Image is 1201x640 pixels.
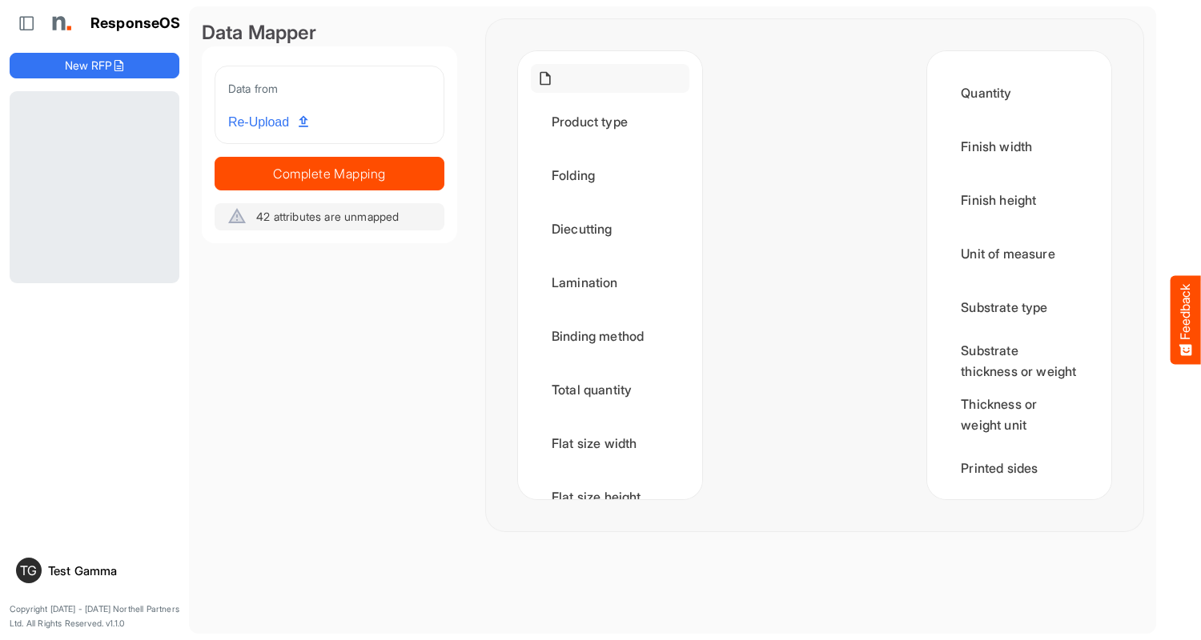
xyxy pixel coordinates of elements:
[90,15,181,32] h1: ResponseOS
[10,602,179,630] p: Copyright [DATE] - [DATE] Northell Partners Ltd. All Rights Reserved. v1.1.0
[202,19,457,46] div: Data Mapper
[531,150,689,200] div: Folding
[940,497,1099,546] div: Paper type
[531,365,689,414] div: Total quantity
[228,112,308,133] span: Re-Upload
[256,210,399,223] span: 42 attributes are unmapped
[940,122,1099,171] div: Finish width
[10,53,179,78] button: New RFP
[940,390,1099,439] div: Thickness or weight unit
[531,311,689,361] div: Binding method
[10,91,179,283] div: Loading...
[531,258,689,307] div: Lamination
[531,472,689,522] div: Flat size height
[228,79,431,98] div: Data from
[222,107,315,138] a: Re-Upload
[940,443,1099,493] div: Printed sides
[20,564,37,577] span: TG
[215,157,444,190] button: Complete Mapping
[940,68,1099,118] div: Quantity
[215,162,444,185] span: Complete Mapping
[940,282,1099,332] div: Substrate type
[940,229,1099,278] div: Unit of measure
[48,565,173,577] div: Test Gamma
[531,97,689,146] div: Product type
[1171,276,1201,365] button: Feedback
[44,7,76,39] img: Northell
[531,418,689,468] div: Flat size width
[940,336,1099,386] div: Substrate thickness or weight
[940,175,1099,225] div: Finish height
[531,204,689,254] div: Diecutting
